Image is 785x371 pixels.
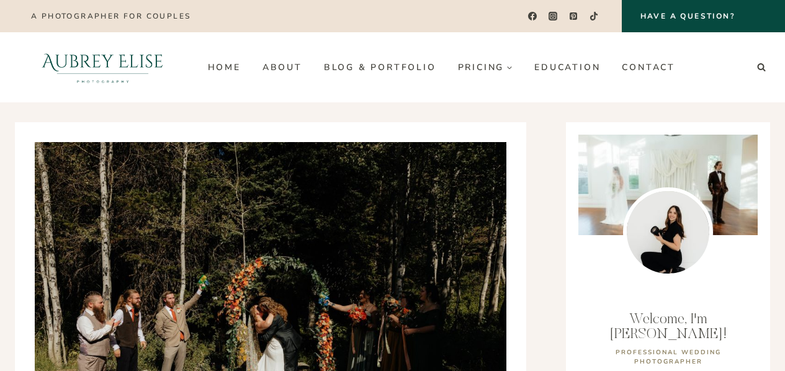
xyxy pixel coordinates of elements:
[523,7,541,25] a: Facebook
[565,7,583,25] a: Pinterest
[15,32,191,102] img: Aubrey Elise Photography
[623,187,712,277] img: Utah wedding photographer Aubrey Williams
[544,7,562,25] a: Instagram
[524,57,611,77] a: Education
[588,312,749,342] p: Welcome, I'm [PERSON_NAME]!
[31,12,191,20] p: A photographer for couples
[611,57,686,77] a: Contact
[753,59,770,76] button: View Search Form
[458,63,513,72] span: Pricing
[197,57,251,77] a: Home
[447,57,524,77] a: Pricing
[251,57,313,77] a: About
[313,57,447,77] a: Blog & Portfolio
[588,348,749,367] p: professional WEDDING PHOTOGRAPHER
[197,57,686,77] nav: Primary Navigation
[585,7,603,25] a: TikTok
